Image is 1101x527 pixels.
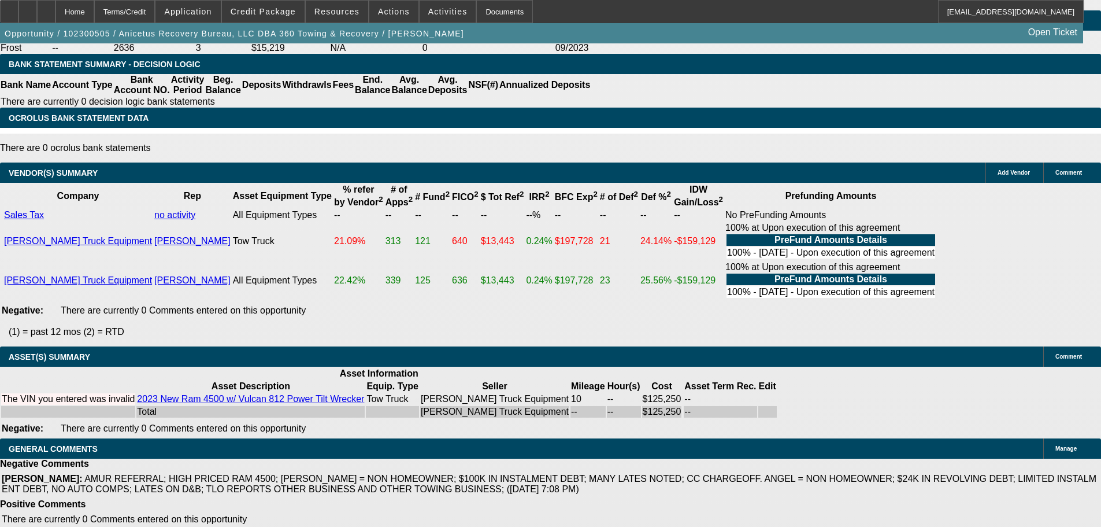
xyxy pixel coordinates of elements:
b: # of Def [600,192,638,202]
a: 2023 New Ram 4500 w/ Vulcan 812 Power Tilt Wrecker [137,394,364,404]
button: Credit Package [222,1,305,23]
sup: 2 [719,195,723,204]
b: Asset Description [212,381,290,391]
b: Rep [184,191,201,201]
td: 100% - [DATE] - Upon execution of this agreement [726,247,935,259]
td: 636 [451,261,479,300]
b: Negative: [2,423,43,433]
td: 21 [599,222,639,260]
b: Negative: [2,305,43,315]
b: Cost [651,381,672,391]
span: GENERAL COMMENTS [9,444,98,454]
span: Add Vendor [998,169,1030,176]
td: -- [554,209,598,221]
td: -- [684,393,757,405]
td: Tow Truck [232,222,332,260]
th: End. Balance [354,74,391,96]
span: VENDOR(S) SUMMARY [9,168,98,178]
span: Comment [1055,169,1082,176]
b: Mileage [571,381,605,391]
button: Resources [306,1,368,23]
span: There are currently 0 Comments entered on this opportunity [61,305,306,315]
td: $13,443 [480,222,525,260]
b: Company [57,191,99,201]
div: 100% at Upon execution of this agreement [725,223,936,260]
sup: 2 [634,190,638,198]
a: Open Ticket [1024,23,1082,42]
td: -- [640,209,672,221]
b: # Fund [415,192,450,202]
td: All Equipment Types [232,261,332,300]
td: $197,728 [554,222,598,260]
a: [PERSON_NAME] Truck Equipment [4,236,152,246]
span: AMUR REFERRAL; HIGH PRICED RAM 4500; [PERSON_NAME] = NON HOMEOWNER; $100K IN INSTALMENT DEBT; MAN... [2,474,1096,494]
th: Equip. Type [366,381,418,392]
span: Activities [428,7,468,16]
sup: 2 [545,190,549,198]
button: Actions [369,1,418,23]
b: IDW Gain/Loss [674,185,723,207]
td: $125,250 [642,406,682,418]
span: OCROLUS BANK STATEMENT DATA [9,113,149,123]
b: PreFund Amounts Details [774,274,887,284]
td: 339 [385,261,413,300]
b: Seller [482,381,507,391]
a: [PERSON_NAME] Truck Equipment [4,275,152,285]
b: Hour(s) [607,381,640,391]
b: % refer by Vendor [334,185,383,207]
a: [PERSON_NAME] [154,236,231,246]
td: 25.56% [640,261,672,300]
sup: 2 [409,195,413,204]
td: -- [385,209,413,221]
b: Asset Term Rec. [684,381,756,391]
td: 10 [570,393,606,405]
td: N/A [329,42,421,54]
td: 640 [451,222,479,260]
th: Asset Term Recommendation [684,381,757,392]
td: $15,219 [251,42,330,54]
td: -- [684,406,757,418]
td: -- [599,209,639,221]
b: BFC Exp [555,192,598,202]
sup: 2 [520,190,524,198]
th: NSF(#) [468,74,499,96]
td: -- [451,209,479,221]
td: [PERSON_NAME] Truck Equipment [420,393,569,405]
div: No PreFunding Amounts [725,210,936,220]
span: Comment [1055,353,1082,360]
sup: 2 [593,190,597,198]
sup: 2 [667,190,671,198]
sup: 2 [379,195,383,204]
td: 23 [599,261,639,300]
span: There are currently 0 Comments entered on this opportunity [2,514,247,524]
a: Sales Tax [4,210,44,220]
td: -- [673,209,724,221]
b: Asset Information [340,368,418,378]
th: Beg. Balance [205,74,241,96]
td: -- [607,393,641,405]
td: 09/2023 [555,42,642,54]
b: Prefunding Amounts [785,191,877,201]
th: Avg. Balance [391,74,427,96]
th: Account Type [51,74,113,96]
span: Application [164,7,212,16]
td: 121 [414,222,450,260]
td: 24.14% [640,222,672,260]
span: There are currently 0 Comments entered on this opportunity [61,423,306,433]
td: 2636 [113,42,195,54]
b: [PERSON_NAME]: [2,474,83,484]
td: 313 [385,222,413,260]
td: -- [333,209,384,221]
span: Manage [1055,445,1077,452]
th: Activity Period [170,74,205,96]
td: $197,728 [554,261,598,300]
span: Actions [378,7,410,16]
td: 125 [414,261,450,300]
button: Application [155,1,220,23]
td: 0.24% [525,261,553,300]
b: PreFund Amounts Details [774,235,887,245]
th: Withdrawls [281,74,332,96]
td: -- [414,209,450,221]
td: -- [480,209,525,221]
td: -- [607,406,641,418]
